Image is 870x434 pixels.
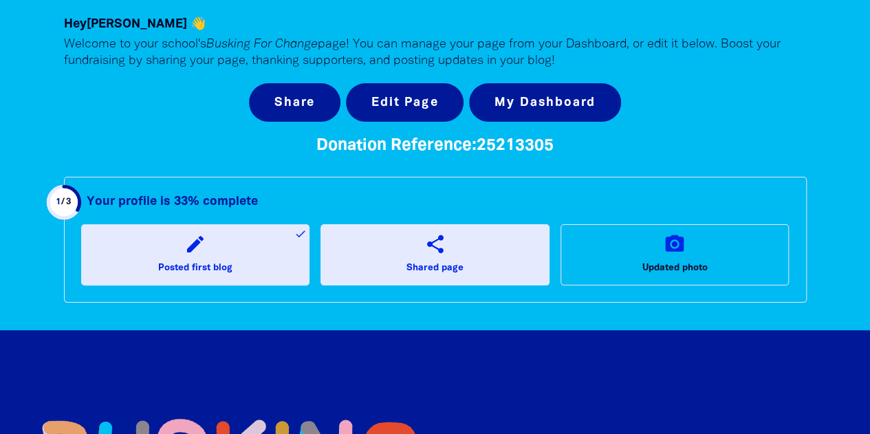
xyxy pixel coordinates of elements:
i: done [294,228,307,240]
span: Shared page [406,260,464,276]
p: Welcome to your school's page! You can manage your page from your Dashboard, or edit it below. Bo... [64,36,807,69]
span: Hey [PERSON_NAME] 👋 [64,19,206,30]
span: Posted first blog [158,260,232,276]
span: 1 [56,198,61,206]
button: Edit Page [346,83,464,122]
a: editPosted first blogdone [81,224,310,285]
i: edit [184,233,206,255]
a: My Dashboard [469,83,621,122]
em: Busking For Change [206,39,318,50]
div: / 3 [56,194,72,210]
strong: Your profile is 33% complete [87,196,258,207]
i: camera_alt [664,233,686,255]
span: Donation Reference: 25213305 [316,138,554,153]
button: Share [249,83,340,122]
a: shareShared page [320,224,550,285]
i: share [424,233,446,255]
span: Updated photo [642,260,708,276]
a: camera_altUpdated photo [561,224,790,285]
